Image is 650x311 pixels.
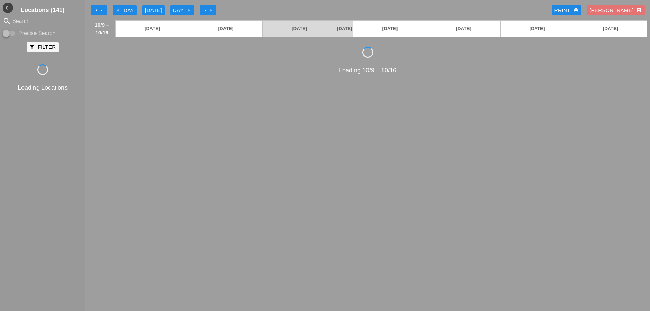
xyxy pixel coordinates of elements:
[93,8,99,13] i: arrow_left
[12,16,73,27] input: Search
[113,5,137,15] button: Day
[29,44,35,50] i: filter_alt
[27,42,58,52] button: Filter
[552,5,581,15] a: Print
[88,66,647,75] div: Loading 10/9 – 10/16
[142,5,165,15] button: [DATE]
[116,21,189,37] a: [DATE]
[186,8,192,13] i: arrow_right
[91,5,107,15] button: Move Back 1 Week
[1,83,84,93] div: Loading Locations
[115,6,134,14] div: Day
[554,6,579,14] div: Print
[501,21,574,37] a: [DATE]
[170,5,194,15] button: Day
[173,6,192,14] div: Day
[263,21,336,37] a: [DATE]
[3,29,83,38] div: Enable Precise search to match search terms exactly.
[208,8,214,13] i: arrow_right
[427,21,500,37] a: [DATE]
[3,3,13,13] button: Shrink Sidebar
[145,6,162,14] div: [DATE]
[189,21,263,37] a: [DATE]
[3,3,13,13] i: west
[3,17,11,25] i: search
[573,8,579,13] i: print
[574,21,647,37] a: [DATE]
[115,8,121,13] i: arrow_left
[590,6,642,14] div: [PERSON_NAME]
[203,8,208,13] i: arrow_right
[336,21,353,37] a: [DATE]
[29,43,56,51] div: Filter
[353,21,427,37] a: [DATE]
[18,30,56,37] label: Precise Search
[99,8,104,13] i: arrow_left
[587,5,645,15] button: [PERSON_NAME]
[636,8,642,13] i: account_box
[92,21,112,37] span: 10/9 – 10/16
[200,5,216,15] button: Move Ahead 1 Week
